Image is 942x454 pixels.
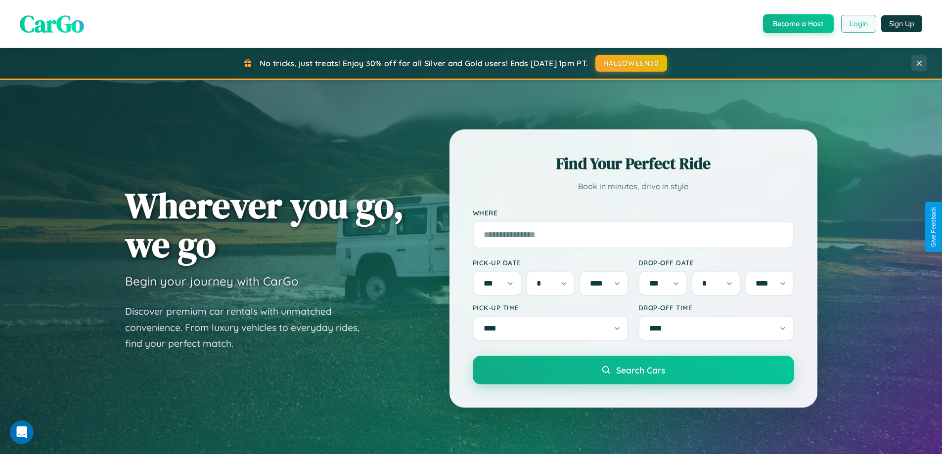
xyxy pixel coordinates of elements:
[473,153,794,174] h2: Find Your Perfect Ride
[473,258,628,267] label: Pick-up Date
[930,207,937,247] div: Give Feedback
[473,208,794,217] label: Where
[763,14,834,33] button: Become a Host
[125,274,299,289] h3: Begin your journey with CarGo
[125,303,372,352] p: Discover premium car rentals with unmatched convenience. From luxury vehicles to everyday rides, ...
[638,303,794,312] label: Drop-off Time
[616,365,665,375] span: Search Cars
[473,179,794,194] p: Book in minutes, drive in style
[638,258,794,267] label: Drop-off Date
[841,15,876,33] button: Login
[881,15,922,32] button: Sign Up
[473,303,628,312] label: Pick-up Time
[20,7,84,40] span: CarGo
[125,186,404,264] h1: Wherever you go, we go
[473,356,794,384] button: Search Cars
[260,58,588,68] span: No tricks, just treats! Enjoy 30% off for all Silver and Gold users! Ends [DATE] 1pm PT.
[595,55,667,72] button: HALLOWEEN30
[10,420,34,444] iframe: Intercom live chat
